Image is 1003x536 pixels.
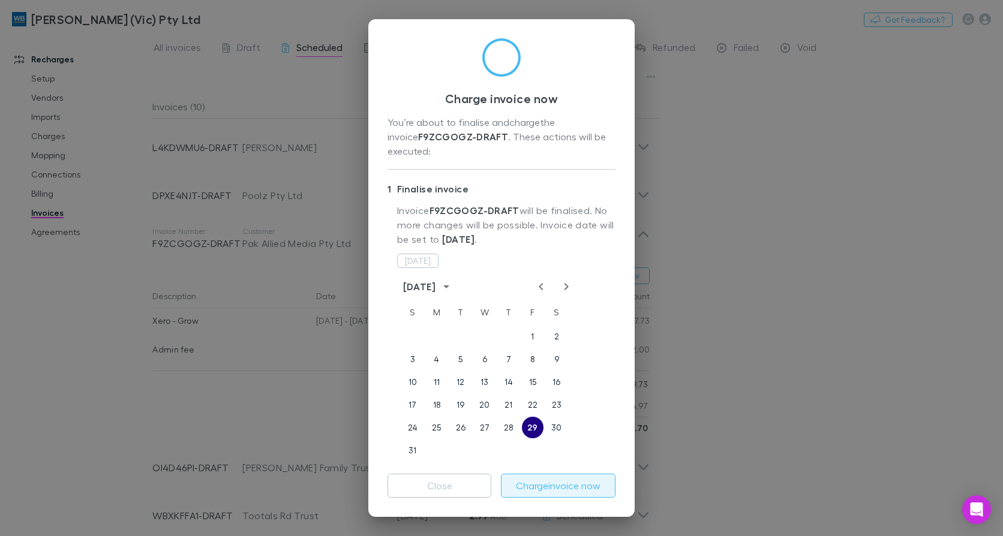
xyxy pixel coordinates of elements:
[522,371,543,393] button: 15
[498,371,519,393] button: 14
[388,474,491,498] button: Close
[498,394,519,415] button: 21
[501,474,615,498] button: Chargeinvoice now
[388,179,615,198] p: Finalise invoice
[430,204,519,216] strong: F9ZCGOGZ-DRAFT
[522,348,543,370] button: 8
[402,348,424,370] button: 3
[397,254,439,268] button: [DATE]
[388,182,397,196] div: 1
[426,417,448,438] button: 25
[439,279,454,294] button: calendar view is open, switch to year view
[498,300,519,324] span: Thursday
[534,279,548,294] button: Previous month
[388,115,615,159] div: You’re about to finalise and charge the invoice . These actions will be executed:
[474,394,496,415] button: 20
[546,371,567,393] button: 16
[546,394,567,415] button: 23
[402,300,424,324] span: Sunday
[450,394,472,415] button: 19
[498,348,519,370] button: 7
[522,417,543,438] button: 29
[450,371,472,393] button: 12
[397,203,615,252] p: Invoice will be finalised. No more changes will be possible. Invoice date will be set to .
[388,91,615,106] h3: Charge invoice now
[474,348,496,370] button: 6
[450,348,472,370] button: 5
[522,300,543,324] span: Friday
[442,233,475,245] strong: [DATE]
[559,279,573,294] button: Next month
[522,326,543,347] button: 1
[402,439,424,461] button: 31
[426,371,448,393] button: 11
[450,300,472,324] span: Tuesday
[546,417,567,438] button: 30
[402,371,424,393] button: 10
[474,300,496,324] span: Wednesday
[418,131,508,143] strong: F9ZCGOGZ-DRAFT
[546,300,567,324] span: Saturday
[474,417,496,438] button: 27
[402,417,424,438] button: 24
[962,495,991,524] div: Open Intercom Messenger
[498,417,519,438] button: 28
[402,394,424,415] button: 17
[426,394,448,415] button: 18
[546,348,567,370] button: 9
[522,394,543,415] button: 22
[474,371,496,393] button: 13
[546,326,567,347] button: 2
[403,279,436,294] div: [DATE]
[450,417,472,438] button: 26
[426,300,448,324] span: Monday
[426,348,448,370] button: 4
